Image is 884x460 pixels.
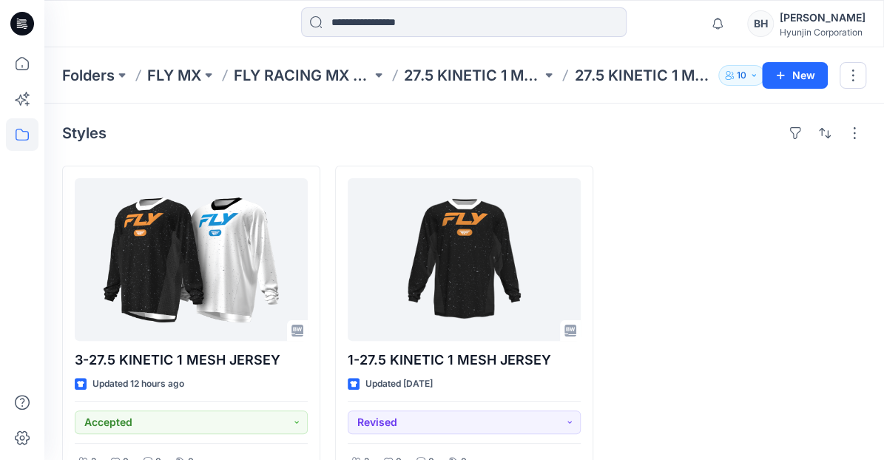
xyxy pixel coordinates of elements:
p: 27.5 KINETIC 1 MESH JERSEY [574,65,712,86]
a: 1-27.5 KINETIC 1 MESH JERSEY [348,178,581,341]
div: BH [747,10,774,37]
p: Updated 12 hours ago [92,376,184,392]
p: 3-27.5 KINETIC 1 MESH JERSEY [75,350,308,371]
p: 1-27.5 KINETIC 1 MESH JERSEY [348,350,581,371]
p: 10 [737,67,746,84]
a: 27.5 KINETIC 1 MESH [404,65,541,86]
a: Folders [62,65,115,86]
button: New [762,62,828,89]
h4: Styles [62,124,107,142]
p: Updated [DATE] [365,376,433,392]
div: [PERSON_NAME] [780,9,866,27]
a: FLY RACING MX 2027.5 [234,65,371,86]
button: 10 [718,65,765,86]
a: FLY MX [147,65,201,86]
a: 3-27.5 KINETIC 1 MESH JERSEY [75,178,308,341]
div: Hyunjin Corporation [780,27,866,38]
